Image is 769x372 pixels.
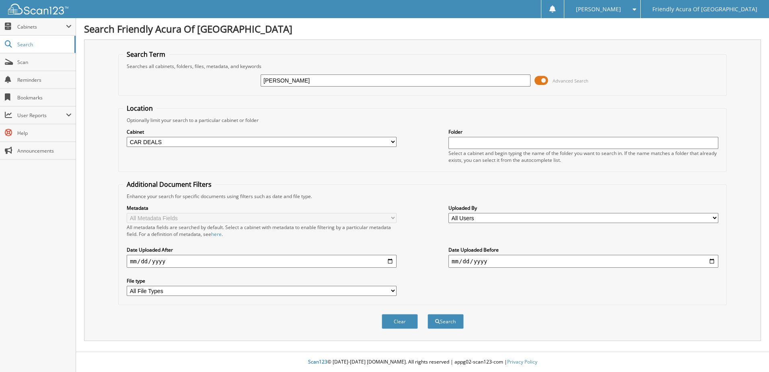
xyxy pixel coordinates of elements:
div: Select a cabinet and begin typing the name of the folder you want to search in. If the name match... [448,150,718,163]
div: © [DATE]-[DATE] [DOMAIN_NAME]. All rights reserved | appg02-scan123-com | [76,352,769,372]
label: Date Uploaded Before [448,246,718,253]
legend: Location [123,104,157,113]
button: Search [428,314,464,329]
span: Reminders [17,76,72,83]
legend: Additional Document Filters [123,180,216,189]
legend: Search Term [123,50,169,59]
div: Searches all cabinets, folders, files, metadata, and keywords [123,63,722,70]
input: start [127,255,397,268]
span: Scan123 [308,358,327,365]
span: Scan [17,59,72,66]
a: here [211,231,222,238]
span: Help [17,130,72,136]
a: Privacy Policy [507,358,537,365]
img: scan123-logo-white.svg [8,4,68,14]
span: User Reports [17,112,66,119]
label: Cabinet [127,128,397,135]
button: Clear [382,314,418,329]
span: Friendly Acura Of [GEOGRAPHIC_DATA] [652,7,757,12]
div: Optionally limit your search to a particular cabinet or folder [123,117,722,124]
label: Uploaded By [448,205,718,211]
h1: Search Friendly Acura Of [GEOGRAPHIC_DATA] [84,22,761,35]
label: File type [127,277,397,284]
label: Date Uploaded After [127,246,397,253]
span: Announcements [17,147,72,154]
iframe: Chat Widget [729,333,769,372]
label: Metadata [127,205,397,211]
span: Bookmarks [17,94,72,101]
span: [PERSON_NAME] [576,7,621,12]
input: end [448,255,718,268]
span: Advanced Search [553,78,588,84]
span: Cabinets [17,23,66,30]
div: All metadata fields are searched by default. Select a cabinet with metadata to enable filtering b... [127,224,397,238]
span: Search [17,41,70,48]
label: Folder [448,128,718,135]
div: Enhance your search for specific documents using filters such as date and file type. [123,193,722,200]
